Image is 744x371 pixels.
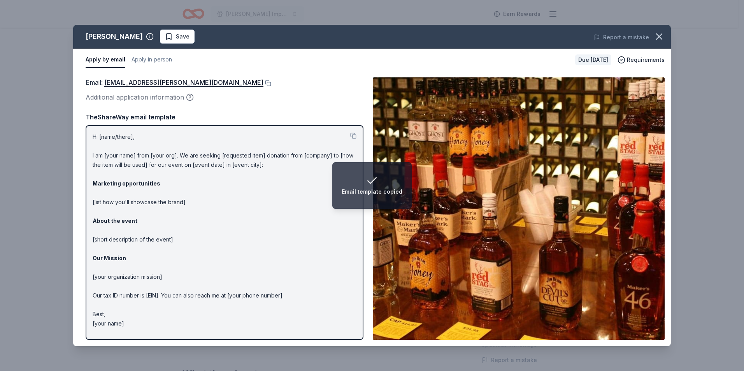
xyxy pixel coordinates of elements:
[86,112,363,122] div: TheShareWay email template
[132,52,172,68] button: Apply in person
[93,217,137,224] strong: About the event
[575,54,611,65] div: Due [DATE]
[104,77,263,87] a: [EMAIL_ADDRESS][PERSON_NAME][DOMAIN_NAME]
[373,77,665,340] img: Image for Schaefer's
[176,32,190,41] span: Save
[594,33,649,42] button: Report a mistake
[86,30,143,43] div: [PERSON_NAME]
[160,30,195,44] button: Save
[86,79,263,86] span: Email :
[93,255,126,261] strong: Our Mission
[93,180,160,187] strong: Marketing opportunities
[86,52,125,68] button: Apply by email
[342,187,402,196] div: Email template copied
[93,132,356,328] p: Hi [name/there], I am [your name] from [your org]. We are seeking [requested item] donation from ...
[86,92,363,102] div: Additional application information
[618,55,665,65] button: Requirements
[627,55,665,65] span: Requirements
